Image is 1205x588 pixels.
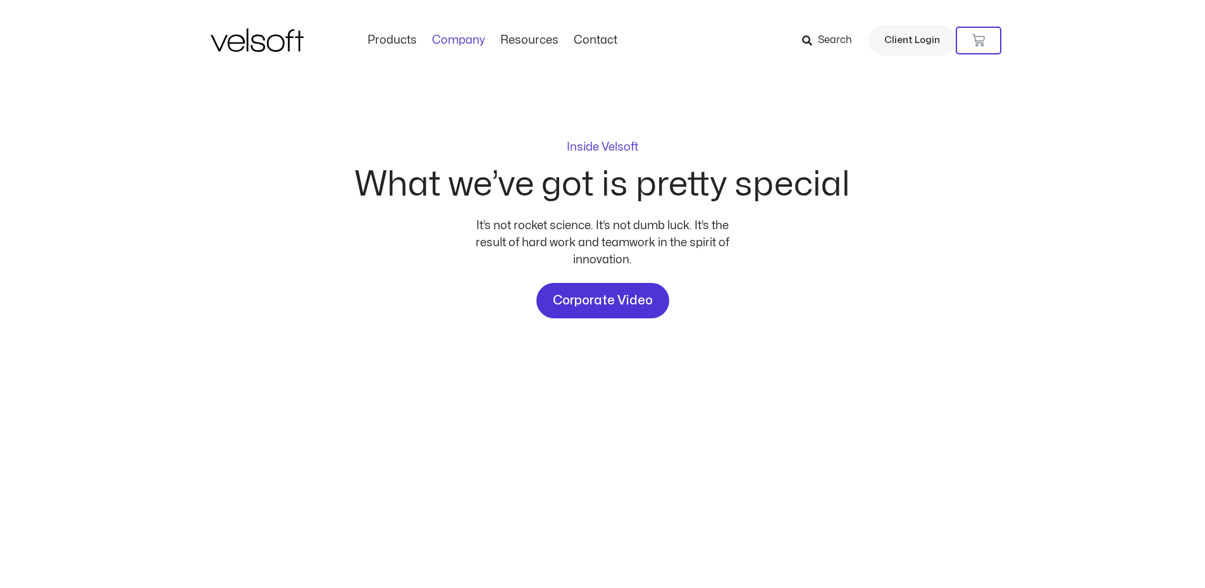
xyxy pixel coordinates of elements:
span: Client Login [884,32,940,49]
nav: Menu [360,34,625,47]
a: CompanyMenu Toggle [424,34,493,47]
h2: What we’ve got is pretty special [355,168,850,202]
img: Velsoft Training Materials [211,28,304,52]
a: ContactMenu Toggle [566,34,625,47]
a: Search [802,30,861,51]
a: Client Login [868,25,956,56]
span: Corporate Video [553,291,653,311]
span: Search [818,32,852,49]
a: ProductsMenu Toggle [360,34,424,47]
a: Corporate Video [536,283,669,318]
a: ResourcesMenu Toggle [493,34,566,47]
p: Inside Velsoft [567,142,638,153]
div: It’s not rocket science. It’s not dumb luck. It’s the result of hard work and teamwork in the spi... [470,217,736,268]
